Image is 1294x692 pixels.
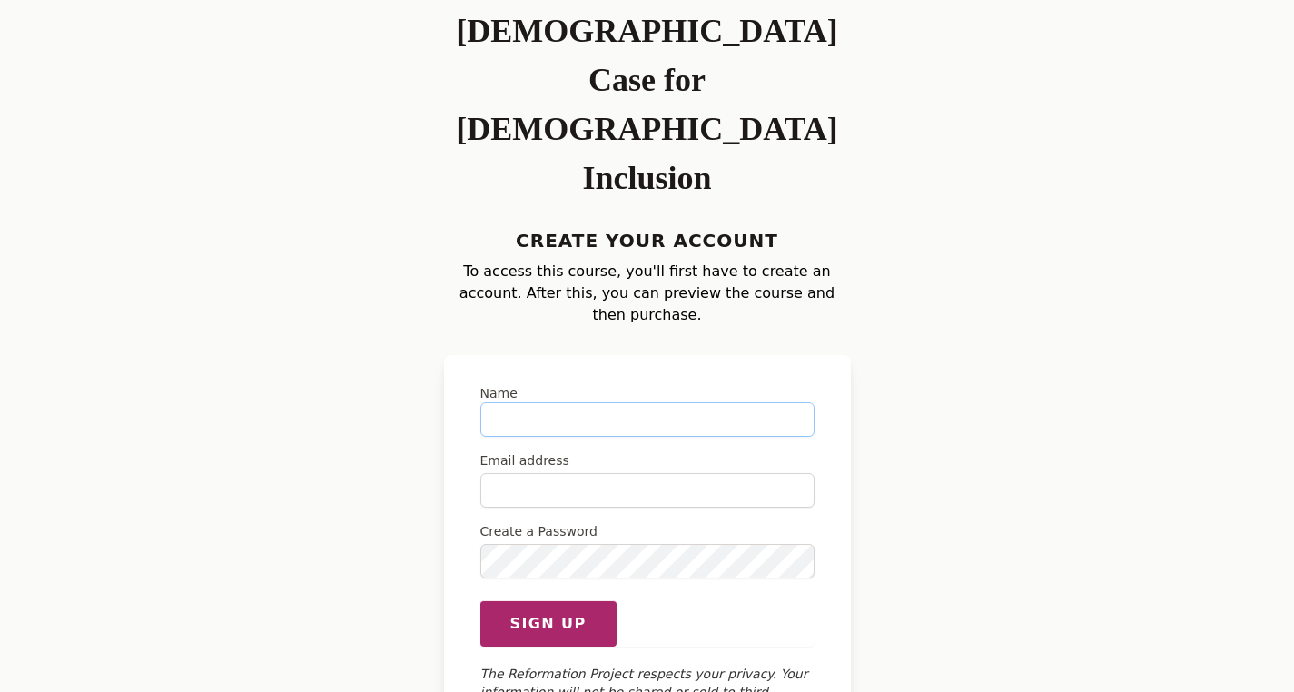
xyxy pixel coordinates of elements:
[444,224,851,257] h4: Create Your Account
[509,613,586,635] span: Sign up
[480,451,815,470] label: Email address
[480,522,815,540] label: Create a Password
[480,600,617,647] button: Sign up
[480,384,815,402] label: Name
